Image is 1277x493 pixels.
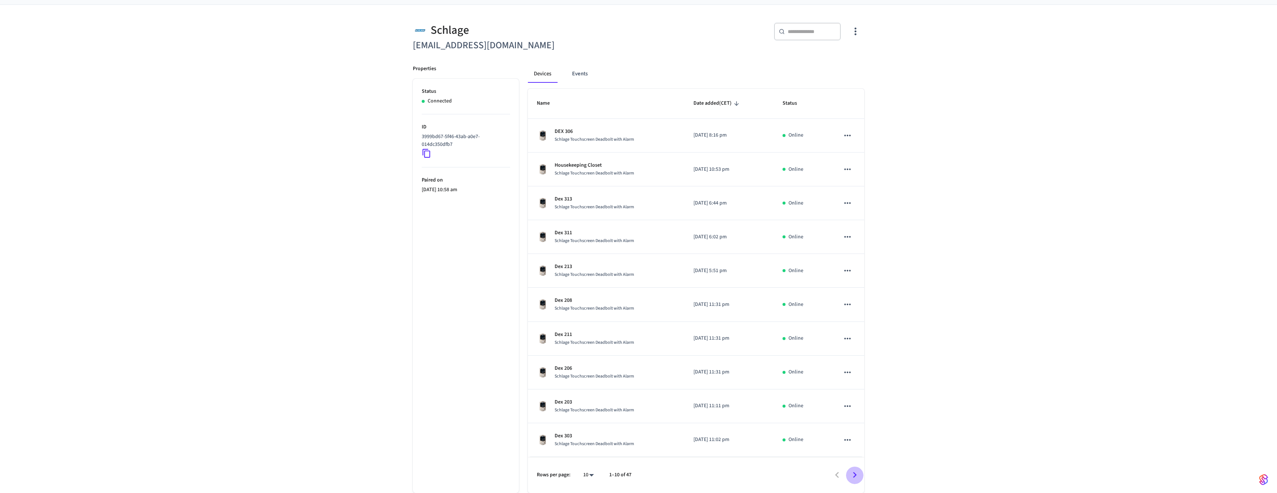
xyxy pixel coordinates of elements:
p: Online [788,301,803,308]
span: Status [783,98,807,109]
img: Schlage Sense Smart Deadbolt with Camelot Trim, Front [537,298,549,310]
span: Schlage Touchscreen Deadbolt with Alarm [555,204,634,210]
p: [DATE] 6:44 pm [693,199,765,207]
span: Schlage Touchscreen Deadbolt with Alarm [555,238,634,244]
p: 1–10 of 47 [609,471,631,479]
p: Online [788,368,803,376]
p: DEX 306 [555,128,634,136]
img: Schlage Sense Smart Deadbolt with Camelot Trim, Front [537,333,549,345]
p: [DATE] 11:31 pm [693,334,765,342]
p: Dex 203 [555,398,634,406]
p: Properties [413,65,436,73]
p: [DATE] 10:58 am [422,186,510,194]
span: Schlage Touchscreen Deadbolt with Alarm [555,305,634,311]
p: Online [788,199,803,207]
p: [DATE] 6:02 pm [693,233,765,241]
p: Online [788,233,803,241]
span: Date added(CET) [693,98,741,109]
span: Schlage Touchscreen Deadbolt with Alarm [555,407,634,413]
img: Schlage Sense Smart Deadbolt with Camelot Trim, Front [537,163,549,175]
p: Connected [428,97,452,105]
p: Online [788,131,803,139]
div: connected account tabs [528,65,864,83]
p: [DATE] 11:31 pm [693,301,765,308]
p: [DATE] 11:31 pm [693,368,765,376]
button: Go to next page [846,466,863,484]
table: sticky table [528,89,864,457]
img: Schlage Sense Smart Deadbolt with Camelot Trim, Front [537,231,549,243]
img: Schlage Sense Smart Deadbolt with Camelot Trim, Front [537,366,549,378]
p: [DATE] 11:11 pm [693,402,765,410]
img: Schlage Sense Smart Deadbolt with Camelot Trim, Front [537,265,549,277]
span: Schlage Touchscreen Deadbolt with Alarm [555,136,634,143]
img: Schlage Logo, Square [413,23,428,38]
img: SeamLogoGradient.69752ec5.svg [1259,474,1268,486]
span: Schlage Touchscreen Deadbolt with Alarm [555,441,634,447]
span: Schlage Touchscreen Deadbolt with Alarm [555,271,634,278]
p: Housekeeping Closet [555,161,634,169]
span: Name [537,98,559,109]
p: Dex 311 [555,229,634,237]
p: Dex 211 [555,331,634,339]
span: Schlage Touchscreen Deadbolt with Alarm [555,170,634,176]
p: Dex 313 [555,195,634,203]
p: [DATE] 10:53 pm [693,166,765,173]
p: ID [422,123,510,131]
img: Schlage Sense Smart Deadbolt with Camelot Trim, Front [537,197,549,209]
p: Dex 303 [555,432,634,440]
p: [DATE] 8:16 pm [693,131,765,139]
button: Devices [528,65,557,83]
img: Schlage Sense Smart Deadbolt with Camelot Trim, Front [537,130,549,141]
p: Online [788,334,803,342]
p: Online [788,402,803,410]
p: Dex 208 [555,297,634,304]
p: Online [788,436,803,444]
p: Status [422,88,510,95]
p: Dex 213 [555,263,634,271]
p: 3999bd67-5f46-43ab-a0e7-014dc350dfb7 [422,133,507,148]
button: Events [566,65,594,83]
div: 10 [579,470,597,480]
p: Online [788,166,803,173]
p: [DATE] 11:02 pm [693,436,765,444]
img: Schlage Sense Smart Deadbolt with Camelot Trim, Front [537,400,549,412]
p: [DATE] 5:51 pm [693,267,765,275]
div: Schlage [413,23,634,38]
p: Dex 206 [555,365,634,372]
span: Schlage Touchscreen Deadbolt with Alarm [555,373,634,379]
p: Online [788,267,803,275]
img: Schlage Sense Smart Deadbolt with Camelot Trim, Front [537,434,549,446]
h6: [EMAIL_ADDRESS][DOMAIN_NAME] [413,38,634,53]
p: Paired on [422,176,510,184]
span: Schlage Touchscreen Deadbolt with Alarm [555,339,634,346]
p: Rows per page: [537,471,571,479]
